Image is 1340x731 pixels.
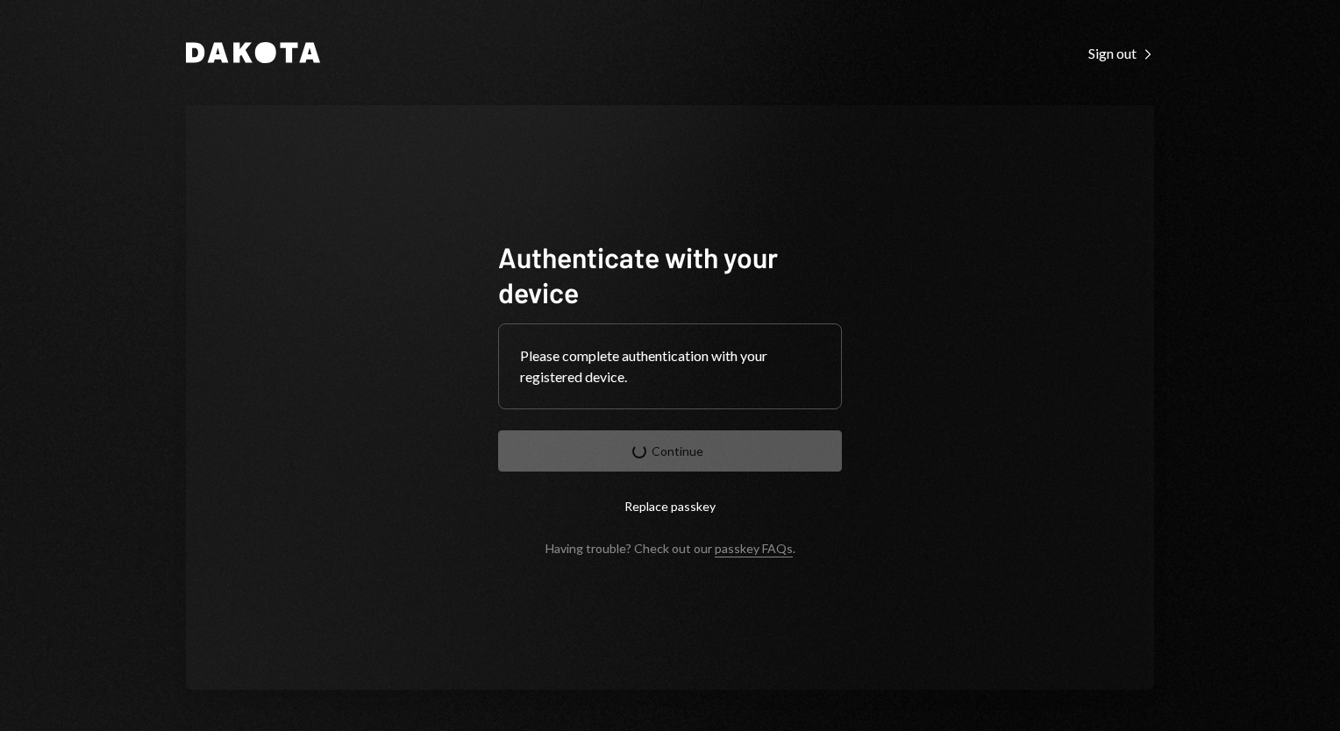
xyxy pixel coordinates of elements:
a: Sign out [1088,43,1154,62]
div: Please complete authentication with your registered device. [520,345,820,387]
div: Having trouble? Check out our . [545,541,795,556]
button: Replace passkey [498,486,842,527]
div: Sign out [1088,45,1154,62]
a: passkey FAQs [715,541,793,557]
h1: Authenticate with your device [498,239,842,309]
